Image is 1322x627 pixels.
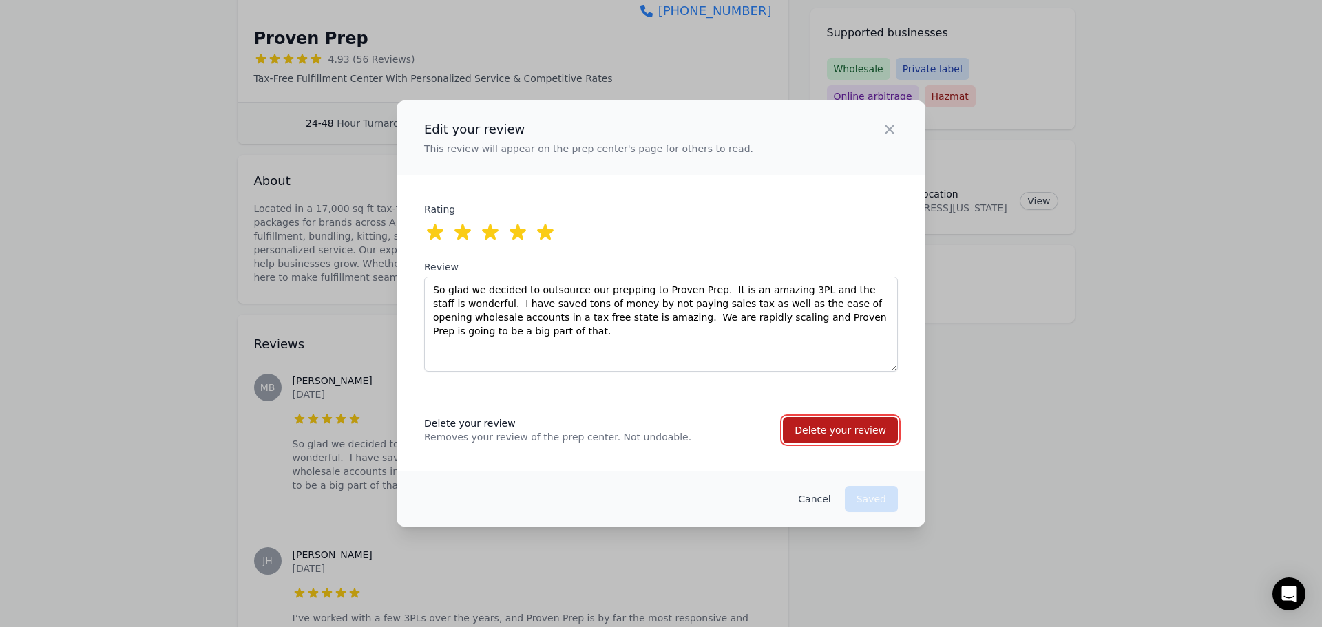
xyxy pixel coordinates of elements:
button: Saved [845,486,898,512]
span: Removes your review of the prep center. Not undoable. [424,430,766,444]
label: Rating [424,202,494,216]
div: Delete your review [795,423,886,437]
span: Delete your review [424,416,766,430]
h2: Edit your review [424,120,753,139]
div: Open Intercom Messenger [1272,577,1305,610]
p: This review will appear on the prep center's page for others to read. [424,142,753,156]
textarea: So glad we decided to outsource our prepping to Proven Prep. It is an amazing 3PL and the staff i... [424,277,898,372]
button: Cancel [798,492,830,506]
button: Delete your review [783,417,898,443]
label: Review [424,260,898,274]
p: Saved [857,492,886,506]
